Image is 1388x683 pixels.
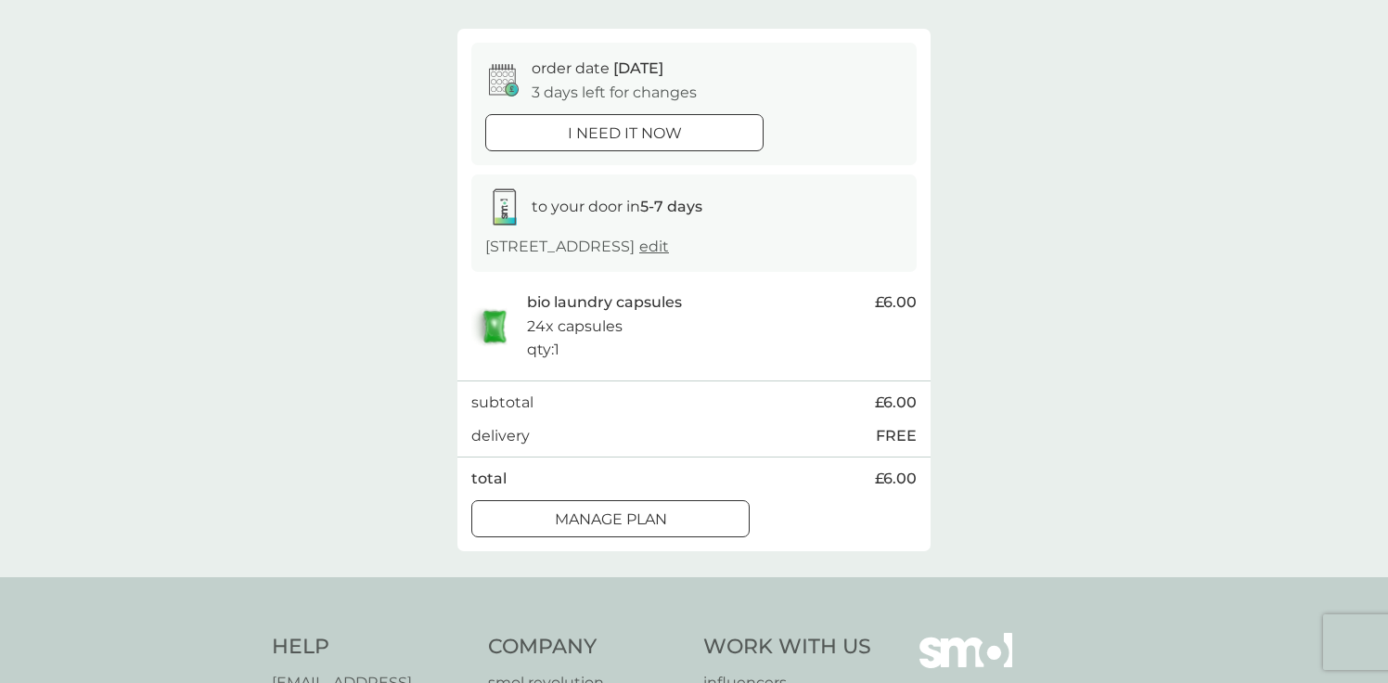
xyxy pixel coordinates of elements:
[875,391,917,415] span: £6.00
[875,290,917,315] span: £6.00
[527,315,623,339] p: 24x capsules
[613,59,663,77] span: [DATE]
[639,238,669,255] a: edit
[471,424,530,448] p: delivery
[485,235,669,259] p: [STREET_ADDRESS]
[485,114,764,151] button: i need it now
[532,81,697,105] p: 3 days left for changes
[640,198,702,215] strong: 5-7 days
[471,467,507,491] p: total
[272,633,469,662] h4: Help
[703,633,871,662] h4: Work With Us
[471,500,750,537] button: Manage plan
[532,57,663,81] p: order date
[471,391,533,415] p: subtotal
[875,467,917,491] span: £6.00
[876,424,917,448] p: FREE
[555,508,667,532] p: Manage plan
[532,198,702,215] span: to your door in
[568,122,682,146] p: i need it now
[527,290,682,315] p: bio laundry capsules
[527,338,559,362] p: qty : 1
[488,633,686,662] h4: Company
